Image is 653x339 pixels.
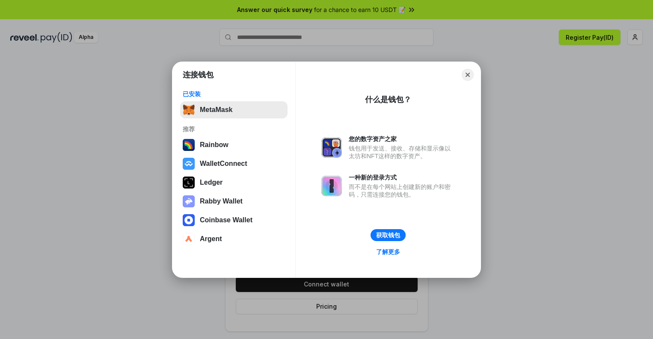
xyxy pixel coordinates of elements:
img: svg+xml,%3Csvg%20xmlns%3D%22http%3A%2F%2Fwww.w3.org%2F2000%2Fsvg%22%20fill%3D%22none%22%20viewBox... [183,195,195,207]
div: 推荐 [183,125,285,133]
button: WalletConnect [180,155,288,172]
img: svg+xml,%3Csvg%20xmlns%3D%22http%3A%2F%2Fwww.w3.org%2F2000%2Fsvg%22%20fill%3D%22none%22%20viewBox... [321,176,342,196]
div: 获取钱包 [376,231,400,239]
img: svg+xml,%3Csvg%20width%3D%2228%22%20height%3D%2228%22%20viewBox%3D%220%200%2028%2028%22%20fill%3D... [183,158,195,170]
button: Coinbase Wallet [180,212,288,229]
img: svg+xml,%3Csvg%20width%3D%2228%22%20height%3D%2228%22%20viewBox%3D%220%200%2028%2028%22%20fill%3D... [183,233,195,245]
img: svg+xml,%3Csvg%20fill%3D%22none%22%20height%3D%2233%22%20viewBox%3D%220%200%2035%2033%22%20width%... [183,104,195,116]
button: 获取钱包 [371,229,406,241]
div: Rabby Wallet [200,198,243,205]
img: svg+xml,%3Csvg%20xmlns%3D%22http%3A%2F%2Fwww.w3.org%2F2000%2Fsvg%22%20width%3D%2228%22%20height%3... [183,177,195,189]
button: Rabby Wallet [180,193,288,210]
div: MetaMask [200,106,232,114]
div: 什么是钱包？ [365,94,411,105]
div: Ledger [200,179,223,186]
div: Argent [200,235,222,243]
div: 而不是在每个网站上创建新的账户和密码，只需连接您的钱包。 [349,183,455,198]
button: Close [462,69,474,81]
div: 一种新的登录方式 [349,174,455,181]
h1: 连接钱包 [183,70,214,80]
button: MetaMask [180,101,288,118]
div: Rainbow [200,141,229,149]
button: Argent [180,230,288,248]
a: 了解更多 [371,246,405,257]
div: Coinbase Wallet [200,216,252,224]
div: WalletConnect [200,160,247,168]
img: svg+xml,%3Csvg%20width%3D%2228%22%20height%3D%2228%22%20viewBox%3D%220%200%2028%2028%22%20fill%3D... [183,214,195,226]
div: 钱包用于发送、接收、存储和显示像以太坊和NFT这样的数字资产。 [349,144,455,160]
button: Rainbow [180,136,288,153]
button: Ledger [180,174,288,191]
img: svg+xml,%3Csvg%20xmlns%3D%22http%3A%2F%2Fwww.w3.org%2F2000%2Fsvg%22%20fill%3D%22none%22%20viewBox... [321,137,342,158]
img: svg+xml,%3Csvg%20width%3D%22120%22%20height%3D%22120%22%20viewBox%3D%220%200%20120%20120%22%20fil... [183,139,195,151]
div: 已安装 [183,90,285,98]
div: 您的数字资产之家 [349,135,455,143]
div: 了解更多 [376,248,400,256]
